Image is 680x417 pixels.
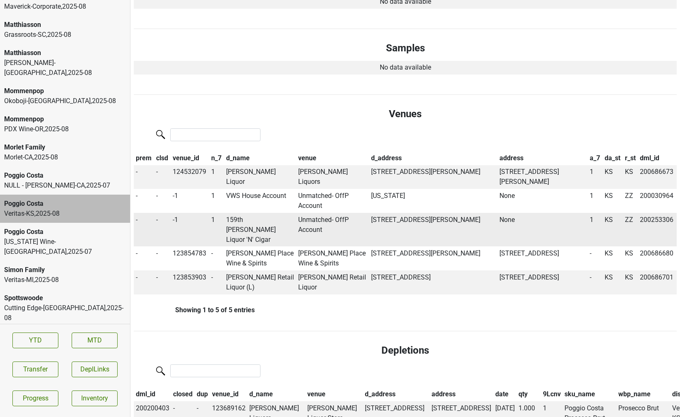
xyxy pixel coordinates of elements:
[588,189,603,213] td: 1
[516,387,541,401] th: qty: activate to sort column ascending
[603,213,623,247] td: KS
[154,165,171,189] td: -
[603,246,623,270] td: KS
[623,189,638,213] td: ZZ
[497,213,588,247] td: None
[224,165,296,189] td: [PERSON_NAME] Liquor
[72,362,118,377] button: DeplLinks
[154,246,171,270] td: -
[12,362,58,377] button: Transfer
[369,151,497,165] th: d_address: activate to sort column ascending
[623,213,638,247] td: ZZ
[171,165,209,189] td: 124532079
[497,246,588,270] td: [STREET_ADDRESS]
[209,151,224,165] th: n_7: activate to sort column ascending
[623,165,638,189] td: KS
[4,58,126,78] div: [PERSON_NAME]-[GEOGRAPHIC_DATA] , 2025 - 08
[4,209,126,219] div: Veritas-KS , 2025 - 08
[497,189,588,213] td: None
[4,181,126,190] div: NULL - [PERSON_NAME]-CA , 2025 - 07
[4,48,126,58] div: Matthiasson
[134,151,154,165] th: prem: activate to sort column descending
[4,227,126,237] div: Poggio Costa
[369,165,497,189] td: [STREET_ADDRESS][PERSON_NAME]
[369,213,497,247] td: [STREET_ADDRESS][PERSON_NAME]
[134,61,677,75] td: No data available
[171,246,209,270] td: 123854783
[209,213,224,247] td: 1
[4,293,126,303] div: Spottswoode
[497,270,588,294] td: [STREET_ADDRESS]
[171,387,195,401] th: closed: activate to sort column ascending
[4,303,126,323] div: Cutting Edge-[GEOGRAPHIC_DATA] , 2025 - 08
[305,387,363,401] th: venue: activate to sort column ascending
[616,387,670,401] th: wbp_name: activate to sort column ascending
[224,270,296,294] td: [PERSON_NAME] Retail Liquor (L)
[369,246,497,270] td: [STREET_ADDRESS][PERSON_NAME]
[134,189,154,213] td: -
[4,114,126,124] div: Mommenpop
[4,20,126,30] div: Matthiasson
[4,265,126,275] div: Simon Family
[296,213,369,247] td: Unmatched- OffP Account
[154,213,171,247] td: -
[541,387,563,401] th: 9Lcnv: activate to sort column ascending
[154,189,171,213] td: -
[140,108,670,120] h4: Venues
[154,151,171,165] th: clsd: activate to sort column ascending
[171,151,209,165] th: venue_id: activate to sort column ascending
[4,237,126,257] div: [US_STATE] Wine-[GEOGRAPHIC_DATA] , 2025 - 07
[171,270,209,294] td: 123853903
[173,216,178,224] span: -1
[224,189,296,213] td: VWS House Account
[154,270,171,294] td: -
[296,270,369,294] td: [PERSON_NAME] Retail Liquor
[588,246,603,270] td: -
[4,30,126,40] div: Grassroots-SC , 2025 - 08
[623,246,638,270] td: KS
[140,42,670,54] h4: Samples
[173,192,178,200] span: -1
[134,246,154,270] td: -
[4,124,126,134] div: PDX Wine-OR , 2025 - 08
[638,213,677,247] td: 200253306
[369,189,497,213] td: [US_STATE]
[563,387,617,401] th: sku_name: activate to sort column ascending
[134,270,154,294] td: -
[224,246,296,270] td: [PERSON_NAME] Place Wine & Spirits
[588,165,603,189] td: 1
[603,165,623,189] td: KS
[72,333,118,348] a: MTD
[134,387,171,401] th: dml_id: activate to sort column ascending
[4,2,126,12] div: Maverick-Corporate , 2025 - 08
[140,345,670,357] h4: Depletions
[134,213,154,247] td: -
[224,151,296,165] th: d_name: activate to sort column ascending
[72,390,118,406] a: Inventory
[588,270,603,294] td: -
[363,387,430,401] th: d_address: activate to sort column ascending
[134,306,255,314] div: Showing 1 to 5 of 5 entries
[497,165,588,189] td: [STREET_ADDRESS][PERSON_NAME]
[638,270,677,294] td: 200686701
[638,246,677,270] td: 200686680
[296,189,369,213] td: Unmatched- OffP Account
[4,96,126,106] div: Okoboji-[GEOGRAPHIC_DATA] , 2025 - 08
[210,387,248,401] th: venue_id: activate to sort column ascending
[4,275,126,285] div: Veritas-MI , 2025 - 08
[588,151,603,165] th: a_7: activate to sort column ascending
[369,270,497,294] td: [STREET_ADDRESS]
[296,246,369,270] td: [PERSON_NAME] Place Wine & Spirits
[4,171,126,181] div: Poggio Costa
[603,270,623,294] td: KS
[209,246,224,270] td: -
[4,152,126,162] div: Morlet-CA , 2025 - 08
[493,387,517,401] th: date: activate to sort column ascending
[588,213,603,247] td: 1
[4,86,126,96] div: Mommenpop
[134,165,154,189] td: -
[12,333,58,348] a: YTD
[209,270,224,294] td: -
[603,151,623,165] th: da_st: activate to sort column ascending
[12,390,58,406] a: Progress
